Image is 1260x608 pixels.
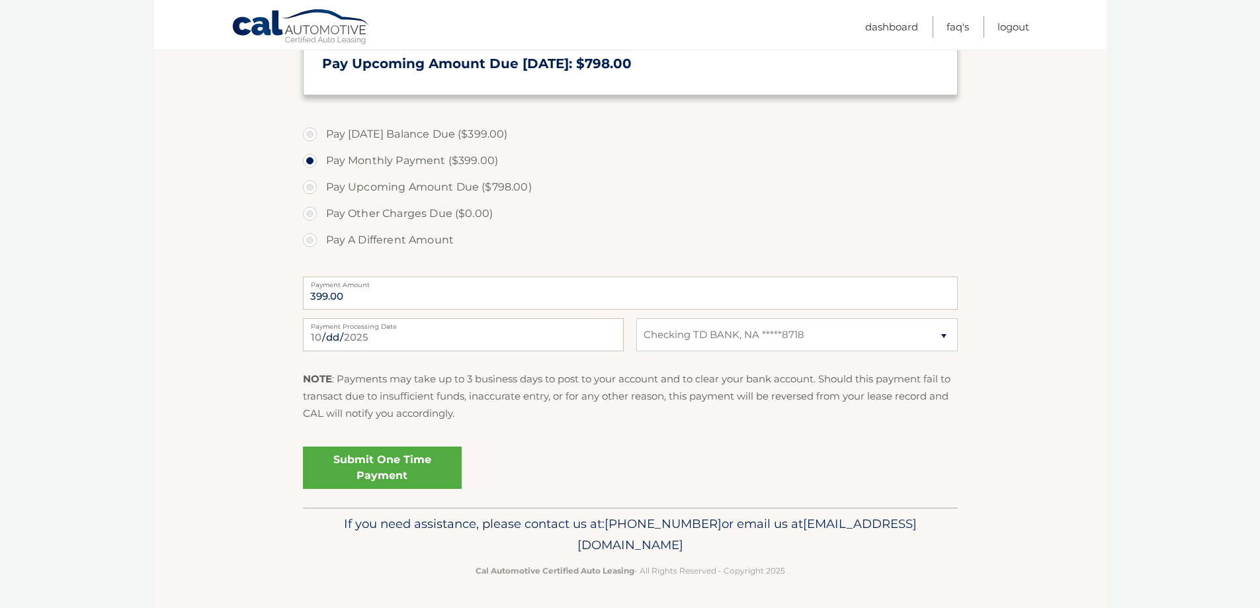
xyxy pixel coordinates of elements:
[303,227,958,253] label: Pay A Different Amount
[303,174,958,200] label: Pay Upcoming Amount Due ($798.00)
[303,318,624,351] input: Payment Date
[303,277,958,310] input: Payment Amount
[303,200,958,227] label: Pay Other Charges Due ($0.00)
[303,318,624,329] label: Payment Processing Date
[303,370,958,423] p: : Payments may take up to 3 business days to post to your account and to clear your bank account....
[476,566,634,576] strong: Cal Automotive Certified Auto Leasing
[946,16,969,38] a: FAQ's
[577,516,917,552] span: [EMAIL_ADDRESS][DOMAIN_NAME]
[303,121,958,148] label: Pay [DATE] Balance Due ($399.00)
[997,16,1029,38] a: Logout
[303,447,462,489] a: Submit One Time Payment
[865,16,918,38] a: Dashboard
[303,148,958,174] label: Pay Monthly Payment ($399.00)
[303,372,332,385] strong: NOTE
[312,564,949,578] p: - All Rights Reserved - Copyright 2025
[605,516,722,531] span: [PHONE_NUMBER]
[303,277,958,287] label: Payment Amount
[312,513,949,556] p: If you need assistance, please contact us at: or email us at
[231,9,370,47] a: Cal Automotive
[322,56,939,72] h3: Pay Upcoming Amount Due [DATE]: $798.00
